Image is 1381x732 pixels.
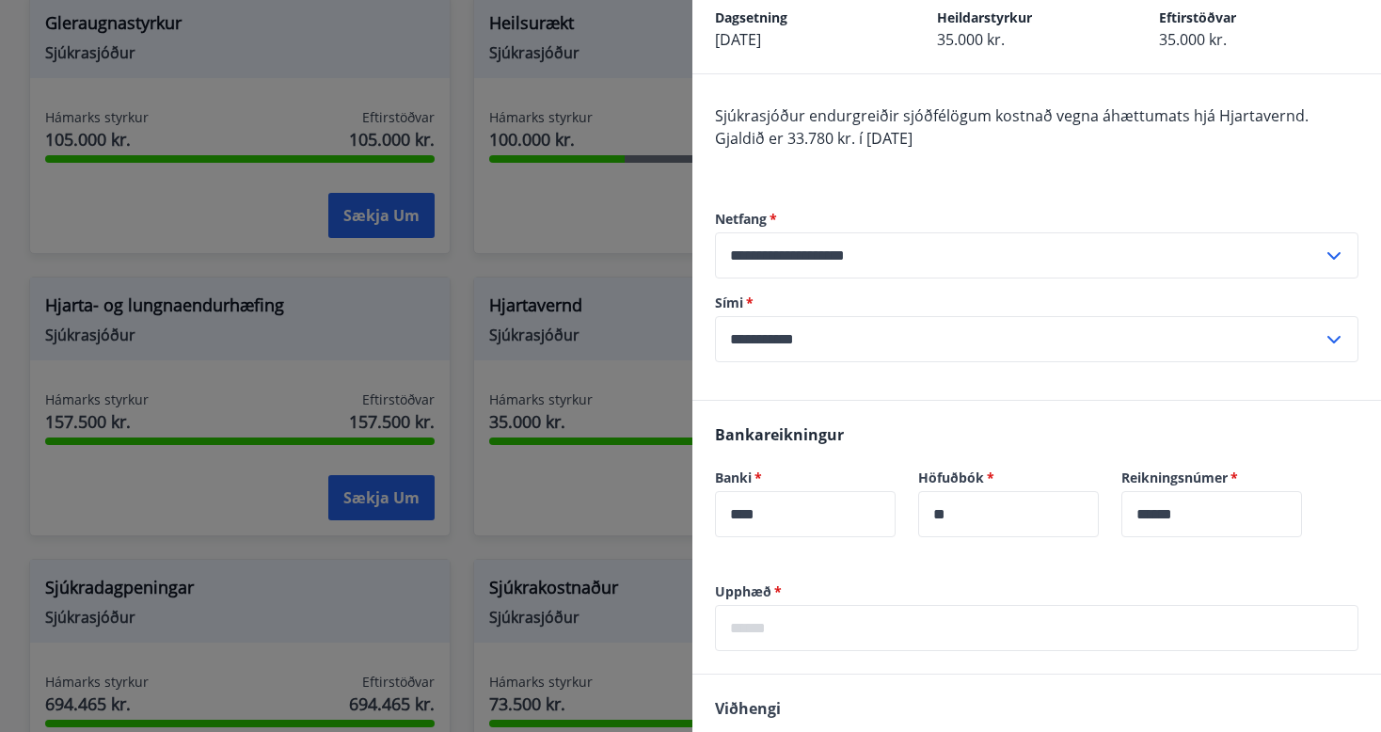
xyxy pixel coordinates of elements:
[937,8,1032,26] span: Heildarstyrkur
[937,29,1005,50] span: 35.000 kr.
[715,605,1358,651] div: Upphæð
[715,582,1358,601] label: Upphæð
[715,105,1309,149] span: Sjúkrasjóður endurgreiðir sjóðfélögum kostnað vegna áhættumats hjá Hjartavernd. Gjaldið er 33.780...
[715,210,1358,229] label: Netfang
[715,29,761,50] span: [DATE]
[715,294,1358,312] label: Sími
[1159,29,1227,50] span: 35.000 kr.
[1159,8,1236,26] span: Eftirstöðvar
[715,8,787,26] span: Dagsetning
[715,469,896,487] label: Banki
[918,469,1099,487] label: Höfuðbók
[1121,469,1302,487] label: Reikningsnúmer
[715,424,844,445] span: Bankareikningur
[715,698,781,719] span: Viðhengi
